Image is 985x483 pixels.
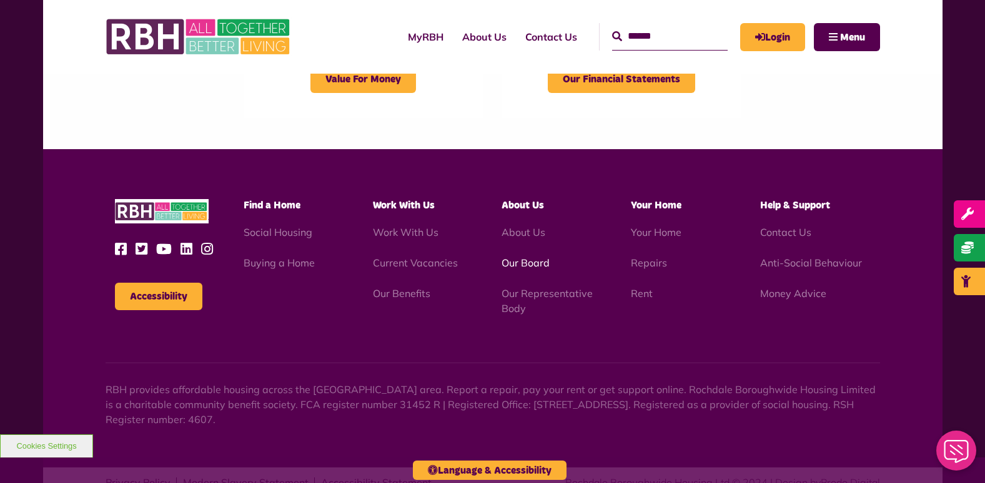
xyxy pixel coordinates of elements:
a: Buying a Home [244,256,315,269]
a: MyRBH [740,23,805,51]
button: Accessibility [115,283,202,310]
span: About Us [502,200,544,210]
a: MyRBH [398,20,453,54]
span: Value For Money [310,66,416,93]
a: Our Board [502,256,550,269]
span: Find a Home [244,200,300,210]
span: Work With Us [373,200,435,210]
span: Help & Support [760,200,830,210]
img: RBH [115,199,209,223]
a: Rent [631,287,653,300]
span: Menu [840,32,865,42]
a: About Us [502,226,545,238]
a: Money Advice [760,287,826,300]
a: Contact Us [760,226,811,238]
a: About Us [453,20,516,54]
a: Social Housing - open in a new tab [244,226,312,238]
a: Anti-Social Behaviour [760,256,862,269]
a: Our Representative Body [502,287,593,315]
button: Navigation [814,23,880,51]
span: Our Financial Statements [548,66,695,93]
span: Your Home [631,200,681,210]
input: Search [612,23,728,50]
a: Contact Us [516,20,587,54]
a: Current Vacancies [373,256,458,269]
iframe: Netcall Web Assistant for live chat [929,427,985,483]
img: RBH [106,12,293,61]
a: Our Benefits [373,287,430,300]
a: Work With Us [373,226,438,238]
a: Repairs [631,256,667,269]
p: RBH provides affordable housing across the [GEOGRAPHIC_DATA] area. Report a repair, pay your rent... [106,382,880,427]
a: Your Home [631,226,681,238]
button: Language & Accessibility [413,461,567,480]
